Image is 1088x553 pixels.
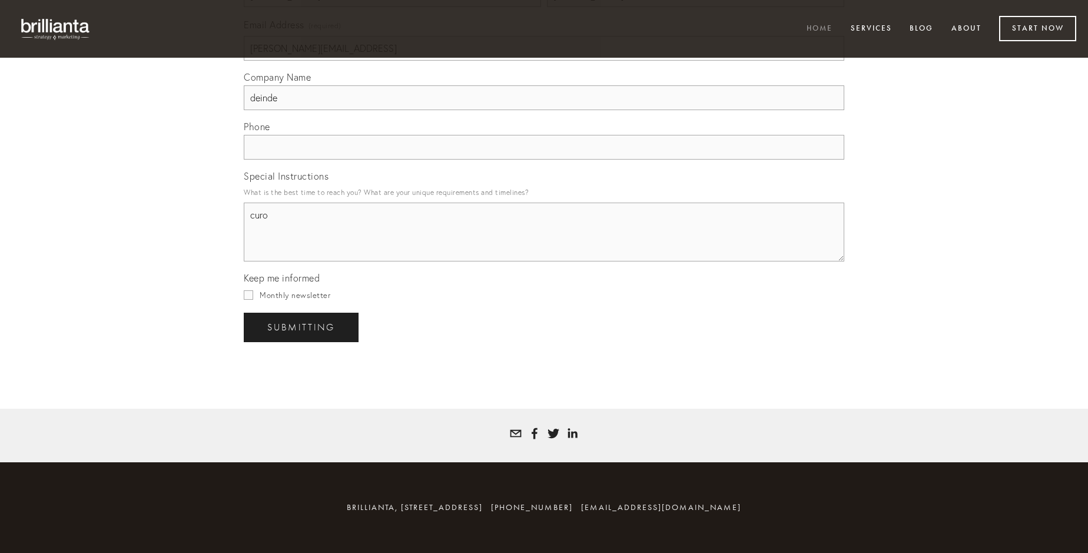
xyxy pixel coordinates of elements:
[244,71,311,83] span: Company Name
[548,428,559,439] a: Tatyana White
[260,290,330,300] span: Monthly newsletter
[581,502,741,512] a: [EMAIL_ADDRESS][DOMAIN_NAME]
[566,428,578,439] a: Tatyana White
[244,121,270,133] span: Phone
[902,19,941,39] a: Blog
[12,12,100,46] img: brillianta - research, strategy, marketing
[491,502,573,512] span: [PHONE_NUMBER]
[244,170,329,182] span: Special Instructions
[244,313,359,342] button: SubmittingSubmitting
[347,502,483,512] span: brillianta, [STREET_ADDRESS]
[244,203,844,261] textarea: curo
[999,16,1076,41] a: Start Now
[944,19,989,39] a: About
[529,428,540,439] a: Tatyana Bolotnikov White
[510,428,522,439] a: tatyana@brillianta.com
[244,290,253,300] input: Monthly newsletter
[843,19,900,39] a: Services
[267,322,335,333] span: Submitting
[799,19,840,39] a: Home
[244,272,320,284] span: Keep me informed
[244,184,844,200] p: What is the best time to reach you? What are your unique requirements and timelines?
